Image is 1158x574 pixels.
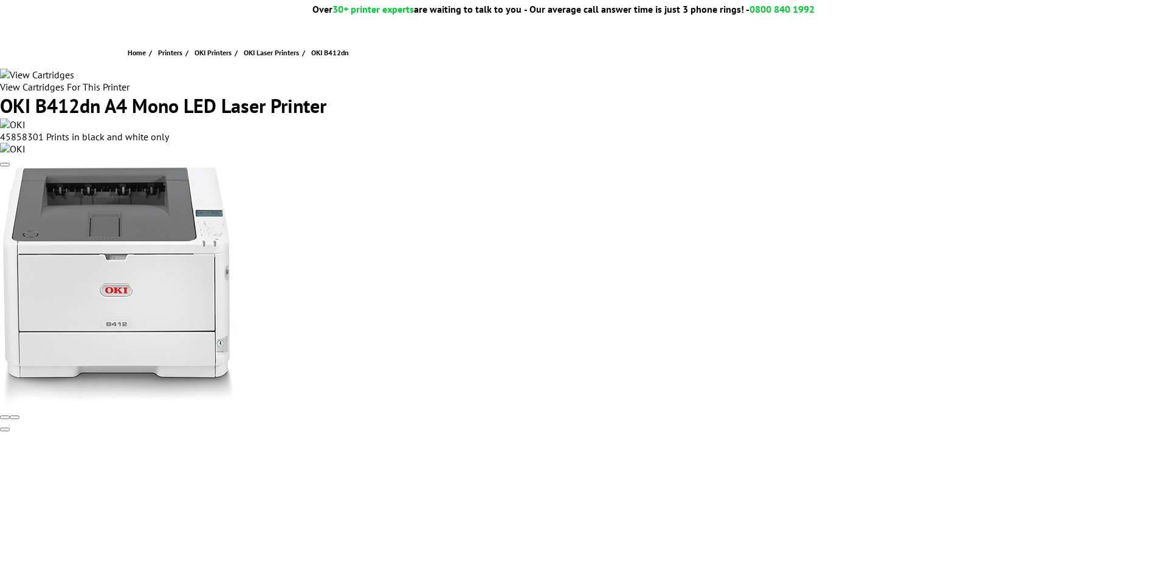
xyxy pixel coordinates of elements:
[524,3,815,15] span: - Our average call answer time is just 3 phone rings! -
[158,46,182,59] span: Printers
[128,46,146,59] span: Home
[311,46,349,59] span: OKI B412dn
[244,46,299,59] span: OKI Laser Printers
[244,46,302,59] a: OKI Laser Printers
[10,415,19,419] button: Next
[195,46,232,59] span: OKI Printers
[158,46,185,59] a: Printers
[195,46,235,59] a: OKI Printers
[46,131,169,143] i: Prints in black and white only
[333,3,414,15] span: 30+ printer experts
[311,46,352,59] a: OKI B412dn
[750,3,815,15] span: 0800 840 1992
[128,46,149,59] a: Home
[312,3,522,15] span: Over are waiting to talk to you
